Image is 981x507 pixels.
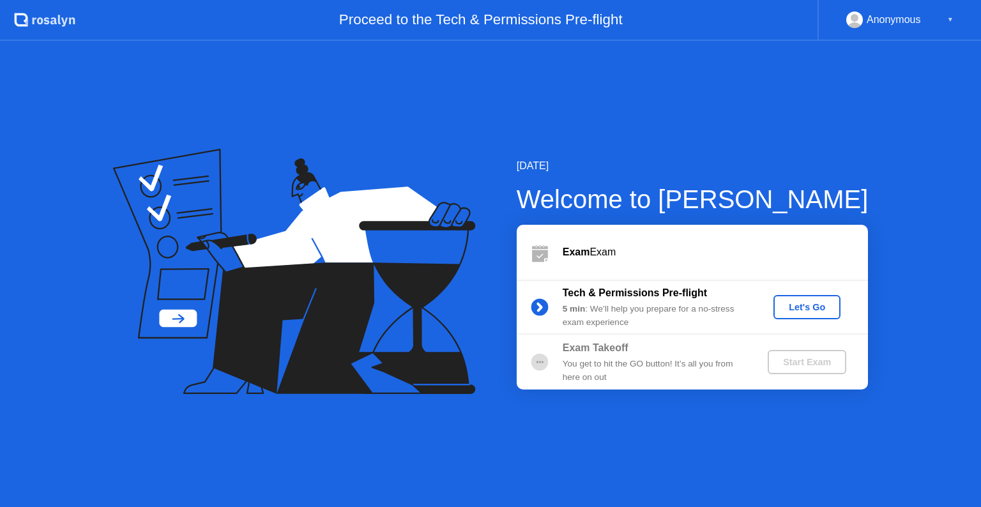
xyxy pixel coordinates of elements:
[563,303,747,329] div: : We’ll help you prepare for a no-stress exam experience
[563,342,628,353] b: Exam Takeoff
[517,158,869,174] div: [DATE]
[563,304,586,314] b: 5 min
[563,287,707,298] b: Tech & Permissions Pre-flight
[779,302,835,312] div: Let's Go
[563,246,590,257] b: Exam
[563,358,747,384] div: You get to hit the GO button! It’s all you from here on out
[517,180,869,218] div: Welcome to [PERSON_NAME]
[773,357,841,367] div: Start Exam
[563,245,868,260] div: Exam
[947,11,954,28] div: ▼
[768,350,846,374] button: Start Exam
[867,11,921,28] div: Anonymous
[773,295,840,319] button: Let's Go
